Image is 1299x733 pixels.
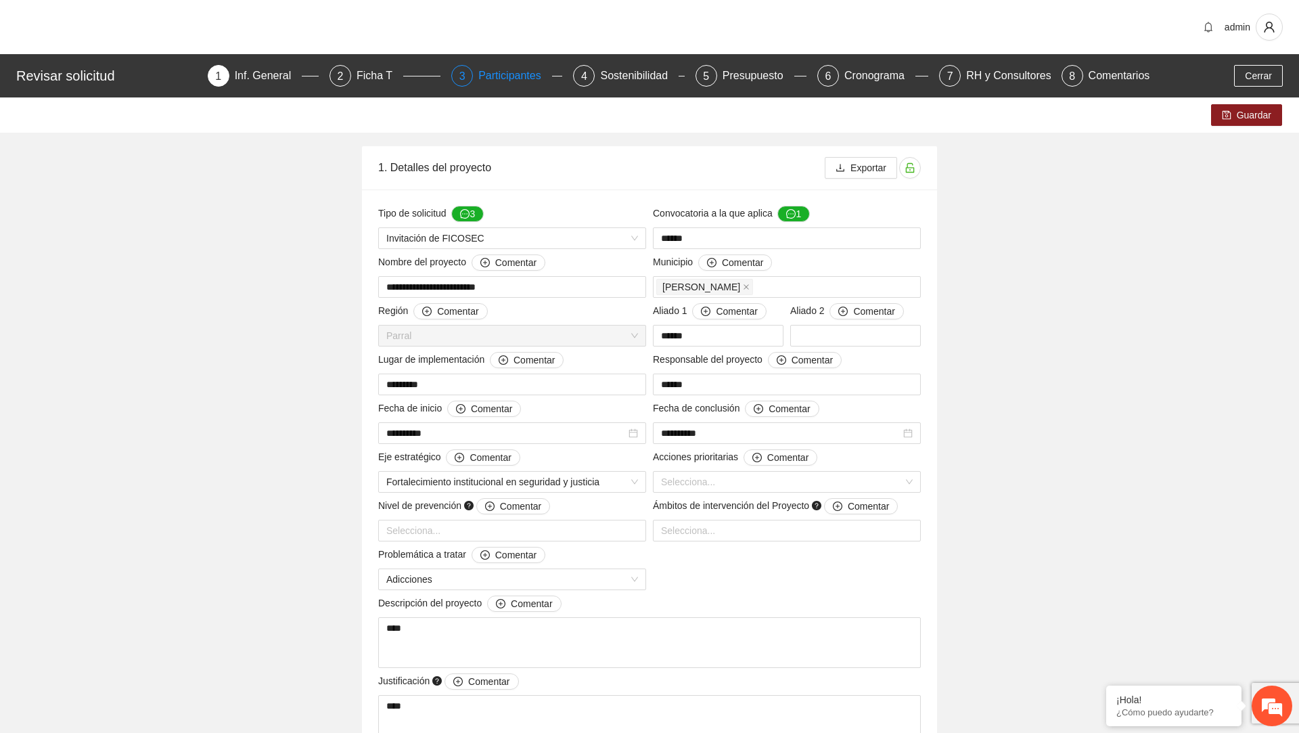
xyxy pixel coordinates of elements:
p: ¿Cómo puedo ayudarte? [1116,707,1231,717]
span: Fecha de inicio [378,401,521,417]
button: Fecha de inicio [447,401,521,417]
span: download [836,163,845,174]
span: 5 [703,70,709,82]
span: Comentar [853,304,894,319]
span: plus-circle [833,502,842,512]
span: Cerrar [1245,68,1272,83]
span: 7 [947,70,953,82]
span: Responsable del proyecto [653,352,842,368]
div: 5Presupuesto [696,65,806,87]
span: admin [1225,22,1250,32]
span: message [460,209,470,220]
button: Aliado 1 [692,303,766,319]
span: Adicciones [386,569,638,590]
button: Justificación question-circle [445,673,518,690]
button: Tipo de solicitud [451,206,484,222]
span: Convocatoria a la que aplica [653,206,810,222]
span: Comentar [437,304,478,319]
button: saveGuardar [1211,104,1282,126]
span: Acciones prioritarias [653,449,817,466]
span: Nivel de prevención [378,498,550,514]
span: [PERSON_NAME] [662,280,740,294]
span: 2 [337,70,343,82]
div: 7RH y Consultores [939,65,1050,87]
button: Convocatoria a la que aplica [777,206,810,222]
span: plus-circle [453,677,463,688]
span: Comentar [468,674,509,689]
div: Comentarios [1089,65,1150,87]
button: Ámbitos de intervención del Proyecto question-circle [824,498,898,514]
button: Responsable del proyecto [768,352,842,368]
div: 2Ficha T [329,65,440,87]
span: Comentar [500,499,541,514]
span: Aliado 2 [790,303,904,319]
span: Comentar [716,304,757,319]
span: Comentar [767,450,808,465]
button: Cerrar [1234,65,1283,87]
div: 1Inf. General [208,65,319,87]
span: Región [378,303,488,319]
span: user [1256,21,1282,33]
button: Nombre del proyecto [472,254,545,271]
textarea: Escriba su mensaje y pulse “Intro” [7,370,258,417]
button: Municipio [698,254,772,271]
button: unlock [899,157,921,179]
button: Aliado 2 [829,303,903,319]
span: Descripción del proyecto [378,596,562,612]
span: Problemática a tratar [378,547,545,563]
span: question-circle [812,501,821,510]
span: save [1222,110,1231,121]
span: Comentar [848,499,889,514]
div: 1. Detalles del proyecto [378,148,825,187]
span: Exportar [850,160,886,175]
button: user [1256,14,1283,41]
span: Balleza [656,279,753,295]
span: plus-circle [480,550,490,561]
span: Comentar [722,255,763,270]
div: Minimizar ventana de chat en vivo [222,7,254,39]
span: Parral [386,326,638,346]
span: Comentar [514,353,555,368]
span: 4 [581,70,587,82]
span: plus-circle [707,258,716,269]
div: Sostenibilidad [600,65,679,87]
div: Presupuesto [723,65,794,87]
div: Chatee con nosotros ahora [70,69,227,87]
span: Comentar [511,596,552,611]
button: downloadExportar [825,157,897,179]
button: Lugar de implementación [490,352,564,368]
button: Nivel de prevención question-circle [476,498,550,514]
span: plus-circle [456,404,465,415]
span: 8 [1069,70,1075,82]
span: plus-circle [480,258,490,269]
span: plus-circle [485,502,495,512]
div: Participantes [478,65,552,87]
button: bell [1198,16,1219,38]
span: plus-circle [838,307,848,317]
span: 6 [825,70,831,82]
span: plus-circle [752,453,762,464]
span: plus-circle [455,453,464,464]
span: Eje estratégico [378,449,520,466]
button: Fecha de conclusión [745,401,819,417]
div: ¡Hola! [1116,694,1231,705]
span: plus-circle [777,355,786,366]
span: Comentar [471,401,512,416]
span: Comentar [792,353,833,368]
span: Municipio [653,254,772,271]
button: Eje estratégico [446,449,520,466]
div: Ficha T [357,65,403,87]
span: question-circle [464,501,474,510]
span: Justificación [378,673,519,690]
span: Invitación de FICOSEC [386,228,638,248]
div: 4Sostenibilidad [573,65,684,87]
button: Descripción del proyecto [487,596,561,612]
span: plus-circle [701,307,710,317]
span: Ámbitos de intervención del Proyecto [653,498,898,514]
span: Comentar [470,450,511,465]
span: bell [1198,22,1218,32]
span: message [786,209,796,220]
span: Fortalecimiento institucional en seguridad y justicia [386,472,638,492]
span: Comentar [495,255,537,270]
span: Comentar [495,548,537,562]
